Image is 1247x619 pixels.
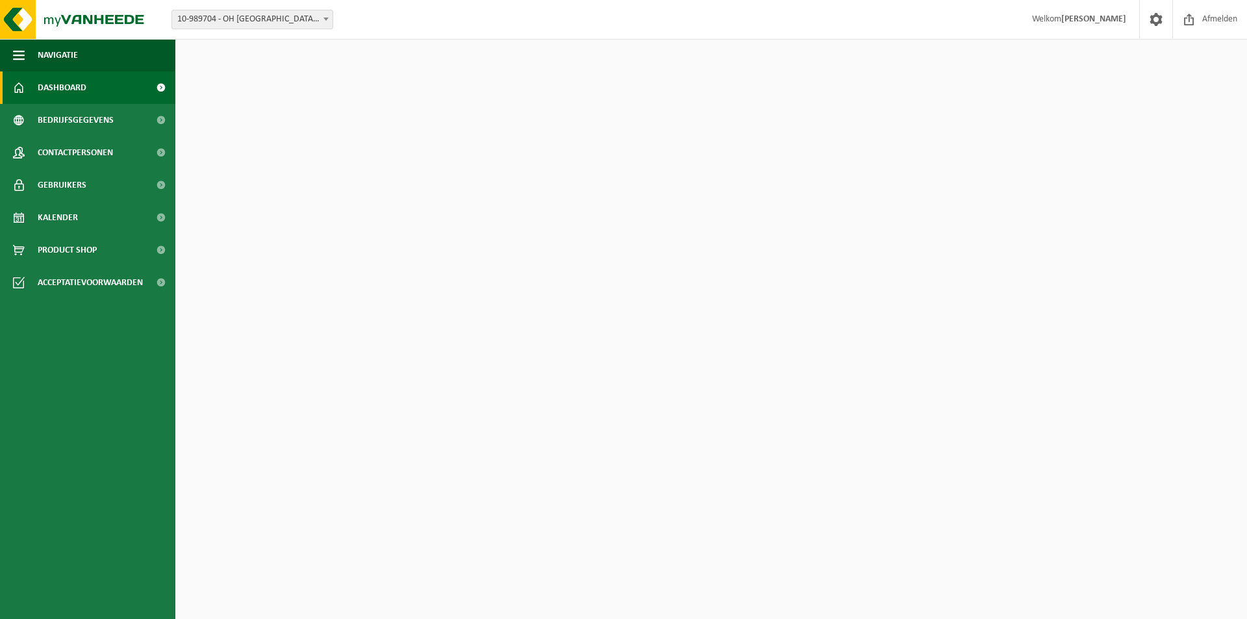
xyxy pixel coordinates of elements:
[38,266,143,299] span: Acceptatievoorwaarden
[171,10,333,29] span: 10-989704 - OH LEUVEN CV - LEUVEN
[38,234,97,266] span: Product Shop
[38,71,86,104] span: Dashboard
[38,104,114,136] span: Bedrijfsgegevens
[172,10,333,29] span: 10-989704 - OH LEUVEN CV - LEUVEN
[38,201,78,234] span: Kalender
[38,169,86,201] span: Gebruikers
[38,39,78,71] span: Navigatie
[1061,14,1126,24] strong: [PERSON_NAME]
[38,136,113,169] span: Contactpersonen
